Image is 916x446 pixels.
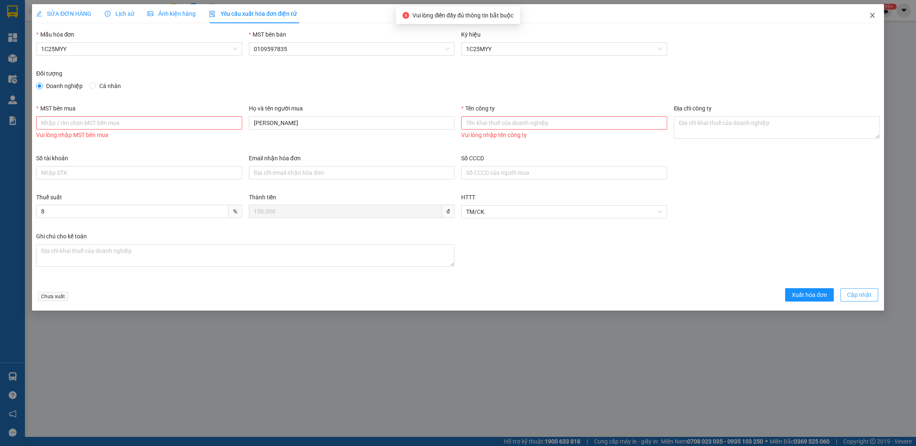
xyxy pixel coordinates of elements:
[466,206,662,218] span: TM/CK
[861,4,884,27] button: Close
[249,116,455,130] input: Họ và tên người mua
[36,105,75,112] label: MST bên mua
[249,105,303,112] label: Họ và tên người mua
[249,155,301,162] label: Email nhận hóa đơn
[249,194,276,201] label: Thành tiền
[105,11,111,17] span: clock-circle
[461,116,667,130] input: Tên công ty
[254,43,450,55] span: 0109597835
[209,10,297,17] span: Yêu cầu xuất hóa đơn điện tử
[38,292,68,301] span: Chưa xuất
[840,288,878,301] button: Cập nhật
[36,31,74,38] label: Mẫu hóa đơn
[674,105,712,112] label: Địa chỉ công ty
[461,166,667,179] input: Số CCCD
[785,288,834,301] button: Xuất hóa đơn
[228,205,242,218] span: %
[36,10,91,17] span: SỬA ĐƠN HÀNG
[461,31,481,38] label: Ký hiệu
[461,155,484,162] label: Số CCCD
[461,194,475,201] label: HTTT
[674,116,880,139] textarea: Địa chỉ công ty
[209,11,216,17] img: icon
[36,70,62,77] label: Đối tượng
[413,12,513,19] span: Vui lòng điền đầy đủ thông tin bắt buộc
[43,81,86,91] span: Doanh nghiệp
[96,81,124,91] span: Cá nhân
[36,130,242,140] div: Vui lòng nhập MST bên mua
[36,194,62,201] label: Thuế suất
[147,10,196,17] span: Ảnh kiện hàng
[36,244,454,267] textarea: Ghi chú đơn hàng Ghi chú cho kế toán
[461,105,494,112] label: Tên công ty
[403,12,409,19] span: close-circle
[442,205,455,218] span: đ
[41,43,237,55] span: 1C25MYY
[847,290,872,299] span: Cập nhật
[36,205,228,218] input: Thuế suất
[461,130,667,140] div: Vui lòng nhập tên công ty
[147,11,153,17] span: picture
[466,43,662,55] span: 1C25MYY
[792,290,827,299] span: Xuất hóa đơn
[36,116,242,130] input: MST bên mua
[36,155,68,162] label: Số tài khoản
[36,11,42,17] span: edit
[105,10,134,17] span: Lịch sử
[36,166,242,179] input: Số tài khoản
[249,166,455,179] input: Email nhận hóa đơn
[249,31,286,38] label: MST bên bán
[869,12,876,19] span: close
[36,233,87,240] label: Ghi chú cho kế toán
